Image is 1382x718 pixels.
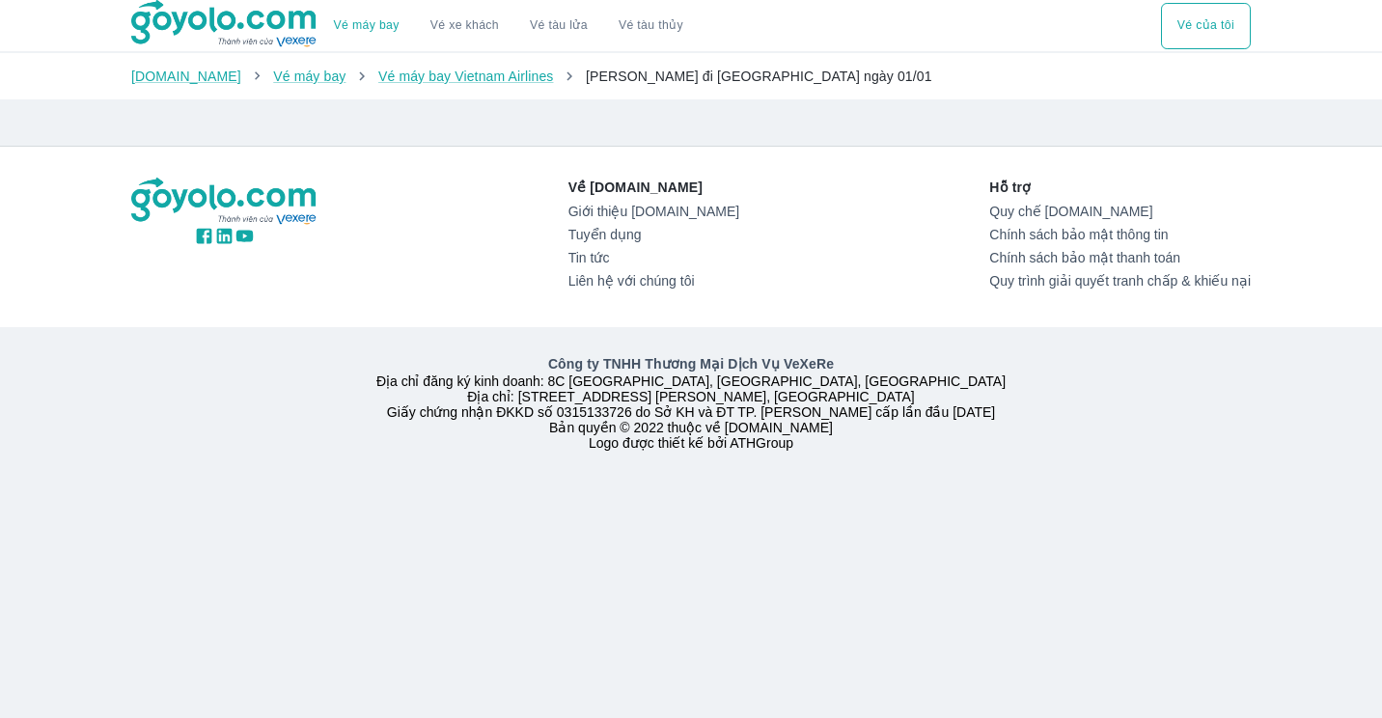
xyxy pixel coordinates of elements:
[514,3,603,49] a: Vé tàu lửa
[568,273,739,289] a: Liên hệ với chúng tôi
[135,354,1247,373] p: Công ty TNHH Thương Mại Dịch Vụ VeXeRe
[334,18,400,33] a: Vé máy bay
[131,67,1251,86] nav: breadcrumb
[568,250,739,265] a: Tin tức
[131,178,318,226] img: logo
[603,3,699,49] button: Vé tàu thủy
[586,69,932,84] span: [PERSON_NAME] đi [GEOGRAPHIC_DATA] ngày 01/01
[989,227,1251,242] a: Chính sách bảo mật thông tin
[989,273,1251,289] a: Quy trình giải quyết tranh chấp & khiếu nại
[568,178,739,197] p: Về [DOMAIN_NAME]
[318,3,699,49] div: choose transportation mode
[989,250,1251,265] a: Chính sách bảo mật thanh toán
[378,69,554,84] a: Vé máy bay Vietnam Airlines
[430,18,499,33] a: Vé xe khách
[989,178,1251,197] p: Hỗ trợ
[989,204,1251,219] a: Quy chế [DOMAIN_NAME]
[273,69,345,84] a: Vé máy bay
[568,204,739,219] a: Giới thiệu [DOMAIN_NAME]
[131,69,241,84] a: [DOMAIN_NAME]
[1161,3,1251,49] button: Vé của tôi
[568,227,739,242] a: Tuyển dụng
[1161,3,1251,49] div: choose transportation mode
[120,354,1262,451] div: Địa chỉ đăng ký kinh doanh: 8C [GEOGRAPHIC_DATA], [GEOGRAPHIC_DATA], [GEOGRAPHIC_DATA] Địa chỉ: [...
